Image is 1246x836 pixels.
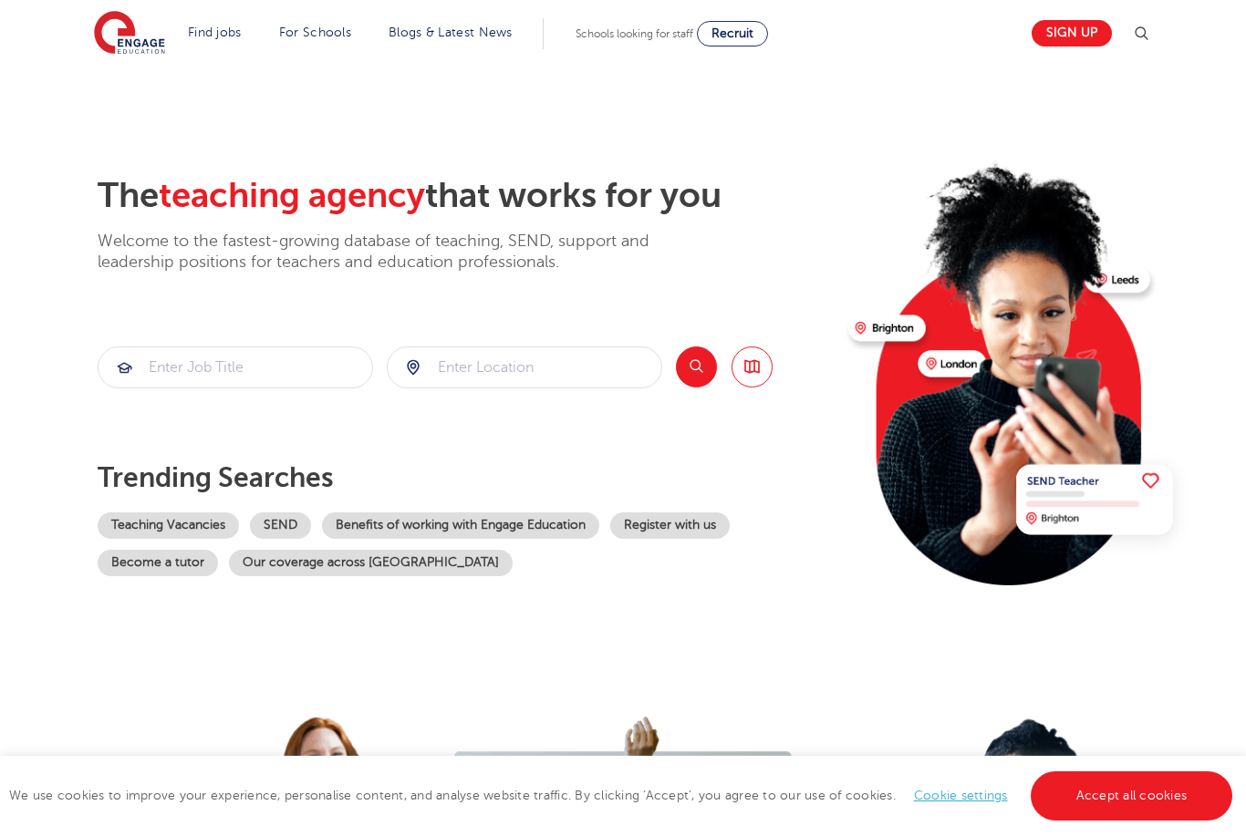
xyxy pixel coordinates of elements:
a: Our coverage across [GEOGRAPHIC_DATA] [229,550,513,576]
a: Blogs & Latest News [389,26,513,39]
div: Submit [387,346,662,388]
a: For Schools [279,26,351,39]
a: SEND [250,512,311,539]
a: Benefits of working with Engage Education [322,512,599,539]
div: Submit [98,346,373,388]
input: Submit [99,347,372,387]
button: Search [676,346,717,387]
span: Schools looking for staff [576,27,693,40]
span: We use cookies to improve your experience, personalise content, and analyse website traffic. By c... [9,789,1237,802]
input: Submit [388,347,661,387]
a: Teaching Vacancies [98,512,239,539]
a: Recruit [697,21,768,46]
h2: The that works for you [98,175,834,217]
a: Cookie settings [914,789,1008,802]
a: Become a tutor [98,550,218,576]
span: Recruit [711,26,753,40]
a: Register with us [610,512,730,539]
a: Sign up [1032,20,1112,46]
a: Find jobs [188,26,242,39]
p: Welcome to the fastest-growing database of teaching, SEND, support and leadership positions for t... [98,231,700,274]
span: teaching agency [159,176,425,215]
a: Accept all cookies [1031,771,1233,821]
p: Trending searches [98,461,834,494]
img: Engage Education [94,11,165,57]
